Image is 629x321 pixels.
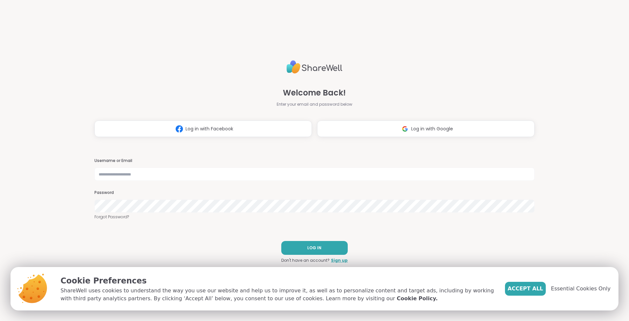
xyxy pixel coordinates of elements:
[61,287,494,303] p: ShareWell uses cookies to understand the way you use our website and help us to improve it, as we...
[186,125,233,132] span: Log in with Facebook
[505,282,546,296] button: Accept All
[411,125,453,132] span: Log in with Google
[283,87,346,99] span: Welcome Back!
[287,58,342,76] img: ShareWell Logo
[277,101,352,107] span: Enter your email and password below
[331,257,348,263] a: Sign up
[94,158,535,164] h3: Username or Email
[281,257,330,263] span: Don't have an account?
[94,214,535,220] a: Forgot Password?
[173,123,186,135] img: ShareWell Logomark
[397,295,438,303] a: Cookie Policy.
[508,285,543,293] span: Accept All
[281,241,348,255] button: LOG IN
[551,285,611,293] span: Essential Cookies Only
[399,123,411,135] img: ShareWell Logomark
[61,275,494,287] p: Cookie Preferences
[317,120,535,137] button: Log in with Google
[94,120,312,137] button: Log in with Facebook
[94,190,535,196] h3: Password
[307,245,321,251] span: LOG IN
